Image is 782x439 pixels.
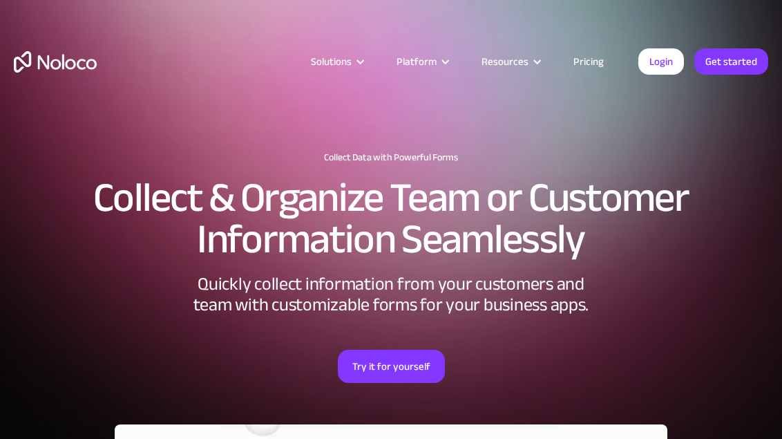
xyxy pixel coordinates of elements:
h2: Collect & Organize Team or Customer Information Seamlessly [14,177,768,260]
h1: Collect Data with Powerful Forms [14,152,768,163]
a: Login [638,48,684,75]
div: Resources [481,53,528,71]
a: Pricing [556,53,621,71]
a: Get started [694,48,768,75]
a: Try it for yourself [338,350,445,383]
div: Quickly collect information from your customers and team with customizable forms for your busines... [184,274,598,315]
div: Platform [379,53,464,71]
div: Solutions [294,53,379,71]
div: Resources [464,53,556,71]
div: Solutions [311,53,352,71]
div: Platform [397,53,437,71]
a: home [14,51,97,73]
